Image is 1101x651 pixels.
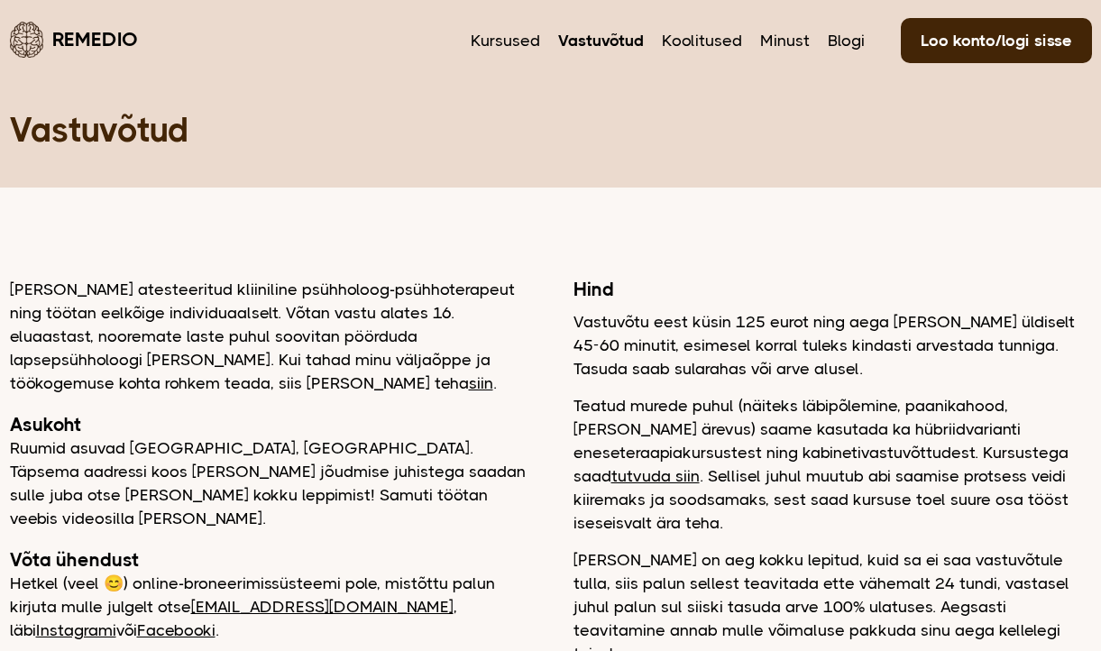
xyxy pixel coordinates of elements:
[10,22,43,58] img: Remedio logo
[760,29,810,52] a: Minust
[828,29,865,52] a: Blogi
[611,467,700,485] a: tutvuda siin
[137,621,216,639] a: Facebooki
[901,18,1092,63] a: Loo konto/logi sisse
[36,621,116,639] a: Instagrami
[10,548,528,572] h2: Võta ühendust
[573,278,1092,301] h2: Hind
[10,108,1092,151] h1: Vastuvõtud
[10,436,528,530] p: Ruumid asuvad [GEOGRAPHIC_DATA], [GEOGRAPHIC_DATA]. Täpsema aadressi koos [PERSON_NAME] jõudmise ...
[573,394,1092,535] p: Teatud murede puhul (näiteks läbipõlemine, paanikahood, [PERSON_NAME] ärevus) saame kasutada ka h...
[662,29,742,52] a: Koolitused
[471,29,540,52] a: Kursused
[558,29,644,52] a: Vastuvõtud
[10,278,528,395] p: [PERSON_NAME] atesteeritud kliiniline psühholoog-psühhoterapeut ning töötan eelkõige individuaals...
[573,310,1092,381] p: Vastuvõtu eest küsin 125 eurot ning aega [PERSON_NAME] üldiselt 45-60 minutit, esimesel korral tu...
[10,18,138,60] a: Remedio
[10,413,528,436] h2: Asukoht
[10,572,528,642] p: Hetkel (veel 😊) online-broneerimissüsteemi pole, mistõttu palun kirjuta mulle julgelt otse , läbi...
[191,598,454,616] a: [EMAIL_ADDRESS][DOMAIN_NAME]
[469,374,493,392] a: siin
